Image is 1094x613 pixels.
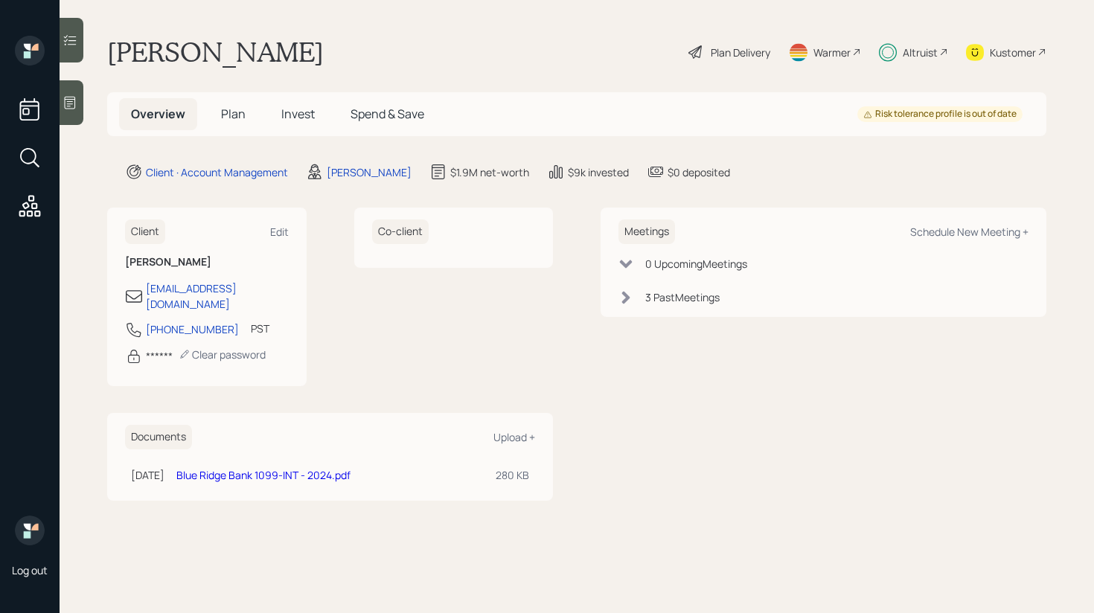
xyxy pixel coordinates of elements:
[131,467,164,483] div: [DATE]
[372,219,429,244] h6: Co-client
[15,516,45,545] img: retirable_logo.png
[618,219,675,244] h6: Meetings
[221,106,246,122] span: Plan
[270,225,289,239] div: Edit
[990,45,1036,60] div: Kustomer
[568,164,629,180] div: $9k invested
[131,106,185,122] span: Overview
[125,425,192,449] h6: Documents
[645,256,747,272] div: 0 Upcoming Meeting s
[146,321,239,337] div: [PHONE_NUMBER]
[711,45,770,60] div: Plan Delivery
[496,467,529,483] div: 280 KB
[493,430,535,444] div: Upload +
[813,45,851,60] div: Warmer
[863,108,1017,121] div: Risk tolerance profile is out of date
[327,164,412,180] div: [PERSON_NAME]
[125,256,289,269] h6: [PERSON_NAME]
[910,225,1029,239] div: Schedule New Meeting +
[125,219,165,244] h6: Client
[179,347,266,362] div: Clear password
[107,36,324,68] h1: [PERSON_NAME]
[146,164,288,180] div: Client · Account Management
[903,45,938,60] div: Altruist
[351,106,424,122] span: Spend & Save
[281,106,315,122] span: Invest
[251,321,269,336] div: PST
[176,468,351,482] a: Blue Ridge Bank 1099-INT - 2024.pdf
[450,164,529,180] div: $1.9M net-worth
[645,289,720,305] div: 3 Past Meeting s
[146,280,289,312] div: [EMAIL_ADDRESS][DOMAIN_NAME]
[668,164,730,180] div: $0 deposited
[12,563,48,577] div: Log out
